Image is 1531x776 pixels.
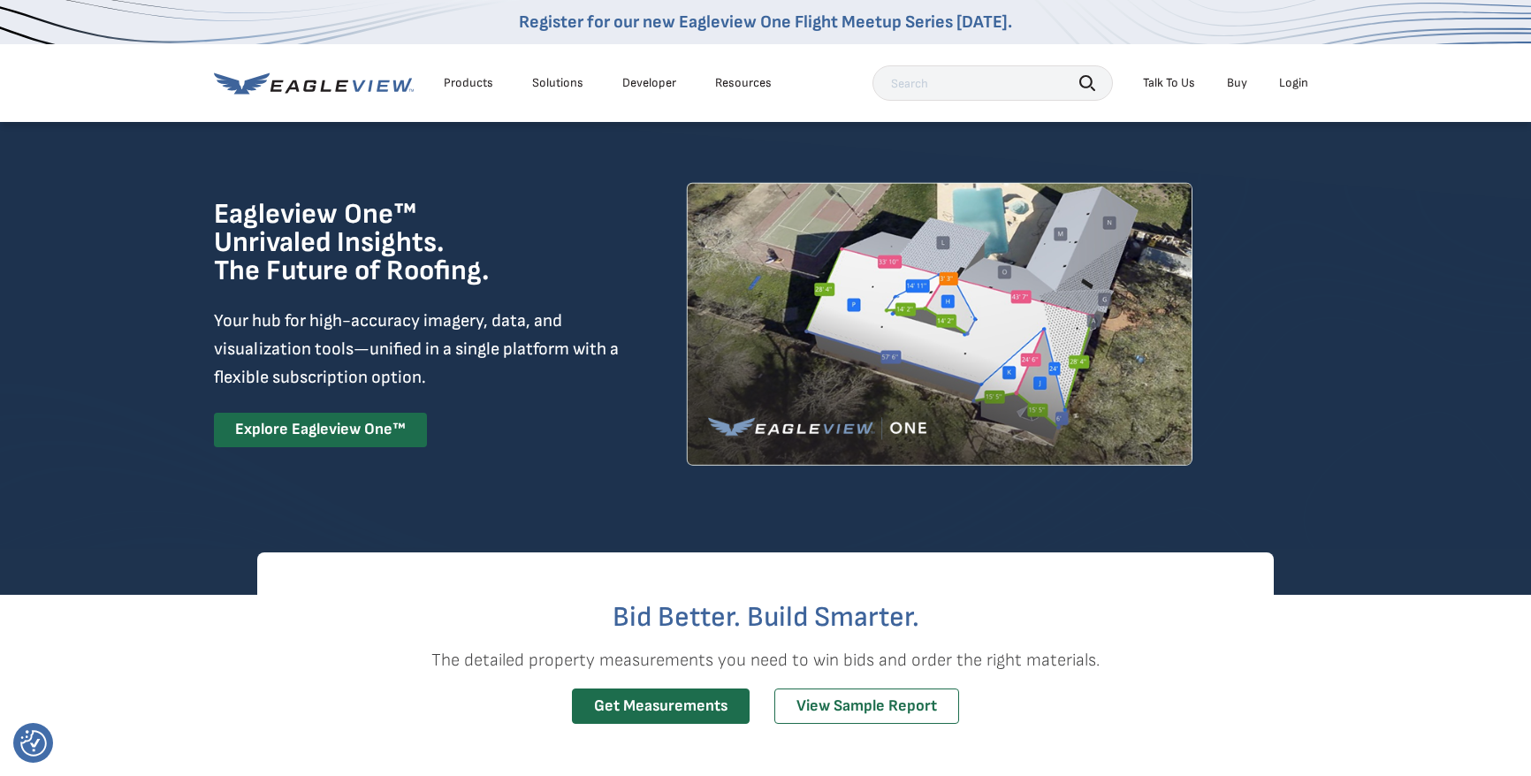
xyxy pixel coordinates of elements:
[20,730,47,757] img: Revisit consent button
[1143,75,1195,91] div: Talk To Us
[622,75,676,91] a: Developer
[1279,75,1308,91] div: Login
[872,65,1113,101] input: Search
[572,689,750,725] a: Get Measurements
[1227,75,1247,91] a: Buy
[20,730,47,757] button: Consent Preferences
[774,689,959,725] a: View Sample Report
[257,646,1274,674] p: The detailed property measurements you need to win bids and order the right materials.
[214,413,427,447] a: Explore Eagleview One™
[532,75,583,91] div: Solutions
[519,11,1012,33] a: Register for our new Eagleview One Flight Meetup Series [DATE].
[444,75,493,91] div: Products
[257,604,1274,632] h2: Bid Better. Build Smarter.
[214,201,579,285] h1: Eagleview One™ Unrivaled Insights. The Future of Roofing.
[715,75,772,91] div: Resources
[214,307,622,392] p: Your hub for high-accuracy imagery, data, and visualization tools—unified in a single platform wi...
